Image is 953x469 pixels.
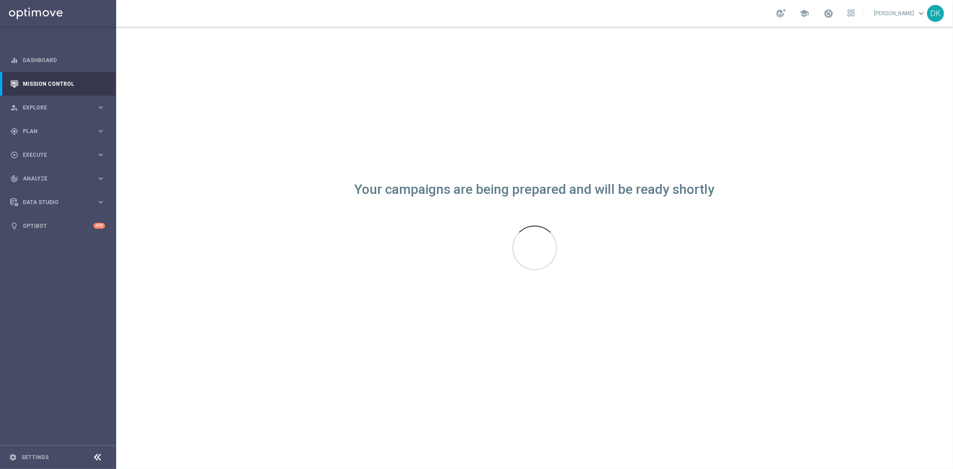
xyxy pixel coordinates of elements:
i: keyboard_arrow_right [97,198,105,206]
a: Mission Control [23,72,105,96]
span: Execute [23,152,97,158]
i: keyboard_arrow_right [97,151,105,159]
div: DK [927,5,944,22]
div: Analyze [10,175,97,183]
span: keyboard_arrow_down [916,8,926,18]
button: gps_fixed Plan keyboard_arrow_right [10,128,105,135]
i: play_circle_outline [10,151,18,159]
a: Settings [21,455,49,460]
i: track_changes [10,175,18,183]
i: keyboard_arrow_right [97,127,105,135]
div: Plan [10,127,97,135]
span: Analyze [23,176,97,181]
i: settings [9,453,17,461]
span: Plan [23,129,97,134]
button: Mission Control [10,80,105,88]
span: Data Studio [23,200,97,205]
div: +10 [93,223,105,229]
a: Optibot [23,214,93,238]
i: equalizer [10,56,18,64]
div: Your campaigns are being prepared and will be ready shortly [355,186,715,193]
a: Dashboard [23,48,105,72]
i: keyboard_arrow_right [97,103,105,112]
i: keyboard_arrow_right [97,174,105,183]
button: equalizer Dashboard [10,57,105,64]
div: Execute [10,151,97,159]
button: Data Studio keyboard_arrow_right [10,199,105,206]
span: Explore [23,105,97,110]
button: play_circle_outline Execute keyboard_arrow_right [10,151,105,159]
i: gps_fixed [10,127,18,135]
div: Dashboard [10,48,105,72]
button: person_search Explore keyboard_arrow_right [10,104,105,111]
button: track_changes Analyze keyboard_arrow_right [10,175,105,182]
div: Mission Control [10,72,105,96]
div: Optibot [10,214,105,238]
span: school [799,8,809,18]
button: lightbulb Optibot +10 [10,222,105,230]
div: Explore [10,104,97,112]
div: Data Studio [10,198,97,206]
i: person_search [10,104,18,112]
a: [PERSON_NAME]keyboard_arrow_down [873,7,927,20]
i: lightbulb [10,222,18,230]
